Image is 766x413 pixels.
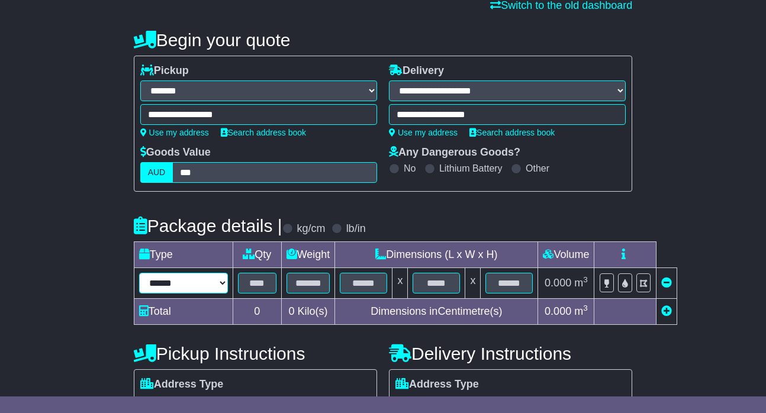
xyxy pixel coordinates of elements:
[134,242,233,268] td: Type
[140,162,173,183] label: AUD
[335,242,538,268] td: Dimensions (L x W x H)
[574,277,588,289] span: m
[661,277,672,289] a: Remove this item
[134,30,633,50] h4: Begin your quote
[283,394,363,412] span: Air & Sea Depot
[140,378,224,391] label: Address Type
[233,242,281,268] td: Qty
[140,128,209,137] a: Use my address
[392,268,408,299] td: x
[389,146,520,159] label: Any Dangerous Goods?
[389,344,632,363] h4: Delivery Instructions
[335,299,538,325] td: Dimensions in Centimetre(s)
[389,64,444,78] label: Delivery
[140,146,211,159] label: Goods Value
[289,305,295,317] span: 0
[140,64,189,78] label: Pickup
[539,394,619,412] span: Air & Sea Depot
[404,163,416,174] label: No
[395,378,479,391] label: Address Type
[545,277,571,289] span: 0.000
[439,163,503,174] label: Lithium Battery
[210,394,271,412] span: Commercial
[389,128,458,137] a: Use my address
[526,163,549,174] label: Other
[583,304,588,312] sup: 3
[281,299,335,325] td: Kilo(s)
[134,216,282,235] h4: Package details |
[574,305,588,317] span: m
[134,299,233,325] td: Total
[233,299,281,325] td: 0
[661,305,672,317] a: Add new item
[140,394,198,412] span: Residential
[469,128,555,137] a: Search address book
[583,275,588,284] sup: 3
[297,222,326,235] label: kg/cm
[346,222,366,235] label: lb/in
[465,394,526,412] span: Commercial
[545,305,571,317] span: 0.000
[395,394,453,412] span: Residential
[134,344,377,363] h4: Pickup Instructions
[221,128,306,137] a: Search address book
[538,242,594,268] td: Volume
[465,268,481,299] td: x
[281,242,335,268] td: Weight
